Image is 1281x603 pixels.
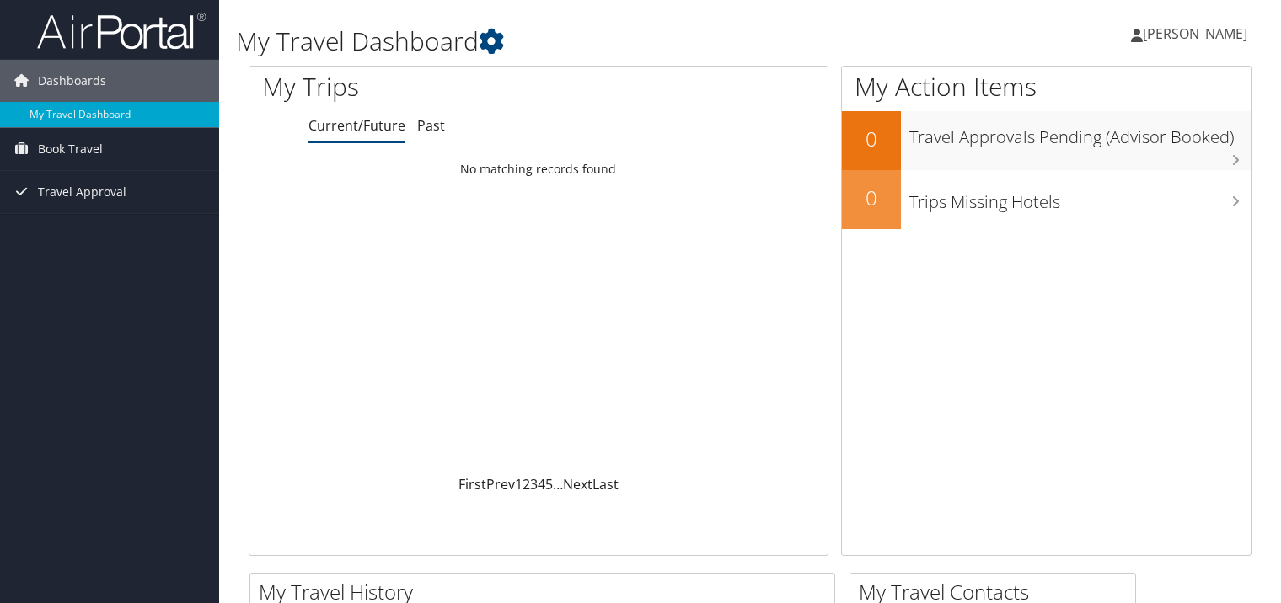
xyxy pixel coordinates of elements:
h3: Trips Missing Hotels [909,182,1251,214]
a: 2 [523,475,530,494]
h1: My Action Items [842,69,1251,104]
a: 1 [515,475,523,494]
a: Prev [486,475,515,494]
span: Book Travel [38,128,103,170]
a: Last [592,475,619,494]
h3: Travel Approvals Pending (Advisor Booked) [909,117,1251,149]
a: 0Travel Approvals Pending (Advisor Booked) [842,111,1251,170]
a: 0Trips Missing Hotels [842,170,1251,229]
a: Past [417,116,445,135]
a: 4 [538,475,545,494]
td: No matching records found [249,154,828,184]
span: Travel Approval [38,171,126,213]
a: 3 [530,475,538,494]
a: Current/Future [308,116,405,135]
span: [PERSON_NAME] [1143,24,1247,43]
a: First [458,475,486,494]
h1: My Trips [262,69,574,104]
img: airportal-logo.png [37,11,206,51]
a: 5 [545,475,553,494]
h2: 0 [842,125,901,153]
h1: My Travel Dashboard [236,24,921,59]
span: … [553,475,563,494]
span: Dashboards [38,60,106,102]
h2: 0 [842,184,901,212]
a: Next [563,475,592,494]
a: [PERSON_NAME] [1131,8,1264,59]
